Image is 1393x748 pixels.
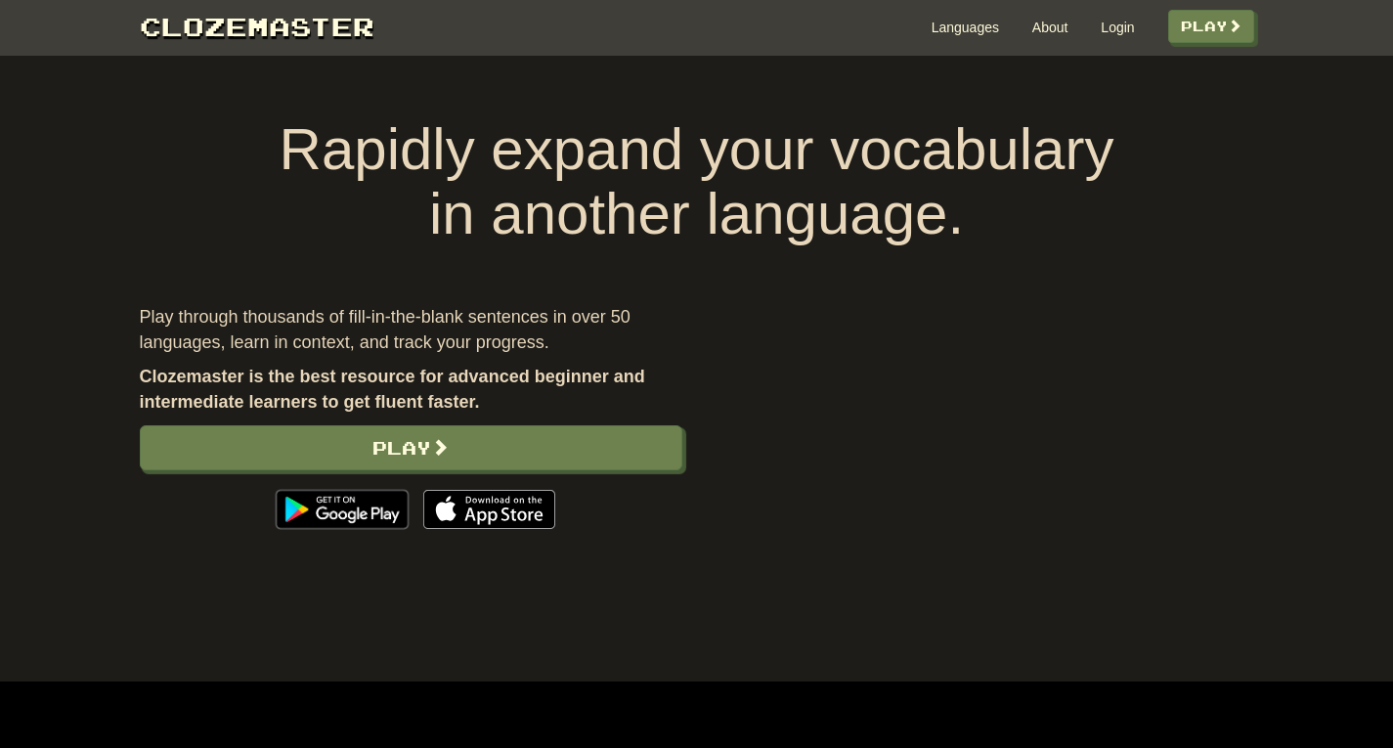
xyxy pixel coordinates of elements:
a: Login [1101,18,1134,37]
a: Play [1168,10,1254,43]
a: Languages [932,18,999,37]
a: Play [140,425,682,470]
strong: Clozemaster is the best resource for advanced beginner and intermediate learners to get fluent fa... [140,367,645,412]
a: About [1032,18,1068,37]
img: Get it on Google Play [266,480,417,539]
p: Play through thousands of fill-in-the-blank sentences in over 50 languages, learn in context, and... [140,305,682,355]
a: Clozemaster [140,8,374,44]
img: Download_on_the_App_Store_Badge_US-UK_135x40-25178aeef6eb6b83b96f5f2d004eda3bffbb37122de64afbaef7... [423,490,555,529]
